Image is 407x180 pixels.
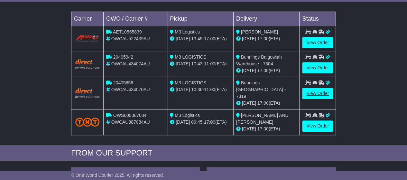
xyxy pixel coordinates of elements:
a: View Order [302,120,333,132]
span: [DATE] [176,36,190,41]
span: OWCAU387084AU [111,119,150,125]
div: (ETA) [236,100,297,107]
div: FROM OUR SUPPORT [71,148,336,158]
td: OWC / Carrier # [103,12,167,26]
img: Direct.png [75,88,99,98]
td: Status [300,12,336,26]
span: [DATE] [242,36,256,41]
div: - (ETA) [170,119,231,126]
span: Bunnings [GEOGRAPHIC_DATA] - 7319 [236,80,286,99]
a: View Order [302,88,333,99]
span: 17:00 [257,68,269,73]
span: 17:00 [204,119,215,125]
span: © One World Courier 2025. All rights reserved. [71,173,164,178]
span: 13:49 [191,36,202,41]
div: (ETA) [236,67,297,74]
span: OWS000387084 [113,113,147,118]
span: [PERSON_NAME] AND [PERSON_NAME] [236,113,289,125]
span: OWCAU434070AU [111,87,150,92]
span: 11:00 [204,61,215,66]
td: Pickup [167,12,234,26]
span: 10:43 [191,61,202,66]
span: 20405656 [113,80,133,85]
span: 17:00 [257,100,269,106]
span: 17:00 [257,36,269,41]
div: (ETA) [236,126,297,132]
span: [DATE] [176,87,190,92]
td: Delivery [233,12,300,26]
span: [DATE] [176,61,190,66]
a: View Order [302,62,333,73]
span: OWCAU522439AU [111,36,150,41]
span: 09:45 [191,119,202,125]
div: - (ETA) [170,61,231,67]
span: Bunnings Balgowlah Warehouse - 7304 [236,54,282,66]
span: OWCAU434074AU [111,61,150,66]
span: [DATE] [176,119,190,125]
span: AET10555839 [113,29,142,34]
span: M3 LOGISTICS [175,54,206,60]
td: Carrier [71,12,103,26]
span: [DATE] [242,100,256,106]
img: Allied_Express_Local_Courier.png [75,35,99,42]
a: View Order [302,37,333,48]
span: 17:00 [204,36,215,41]
span: 11:00 [204,87,215,92]
span: M3 Logistics [175,113,200,118]
div: (ETA) [236,35,297,42]
span: [DATE] [242,126,256,131]
span: [DATE] [242,68,256,73]
span: M3 LOGISTICS [175,80,206,85]
div: - (ETA) [170,86,231,93]
span: M3 Logistics [175,29,200,34]
span: 20405942 [113,54,133,60]
div: - (ETA) [170,35,231,42]
span: 17:00 [257,126,269,131]
span: 10:36 [191,87,202,92]
span: [PERSON_NAME] [241,29,278,34]
img: TNT_Domestic.png [75,118,99,126]
img: Direct.png [75,59,99,69]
